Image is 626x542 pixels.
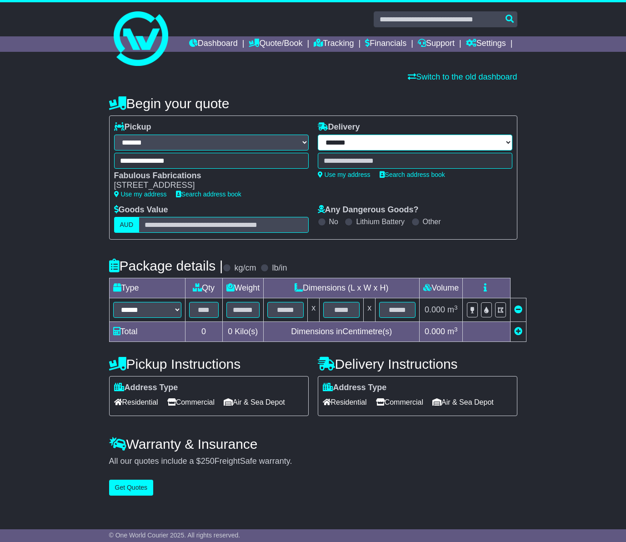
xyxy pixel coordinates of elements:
[425,327,445,336] span: 0.000
[408,72,517,81] a: Switch to the old dashboard
[176,191,241,198] a: Search address book
[109,322,185,342] td: Total
[228,327,232,336] span: 0
[329,217,338,226] label: No
[365,36,406,52] a: Financials
[114,217,140,233] label: AUD
[185,322,222,342] td: 0
[356,217,405,226] label: Lithium Battery
[249,36,302,52] a: Quote/Book
[109,96,517,111] h4: Begin your quote
[264,322,420,342] td: Dimensions in Centimetre(s)
[432,395,494,409] span: Air & Sea Depot
[114,181,300,191] div: [STREET_ADDRESS]
[114,122,151,132] label: Pickup
[114,205,168,215] label: Goods Value
[420,278,463,298] td: Volume
[418,36,455,52] a: Support
[318,205,419,215] label: Any Dangerous Goods?
[376,395,423,409] span: Commercial
[423,217,441,226] label: Other
[114,383,178,393] label: Address Type
[109,437,517,452] h4: Warranty & Insurance
[318,171,371,178] a: Use my address
[514,327,522,336] a: Add new item
[364,298,376,322] td: x
[466,36,506,52] a: Settings
[222,278,264,298] td: Weight
[514,305,522,314] a: Remove this item
[264,278,420,298] td: Dimensions (L x W x H)
[109,356,309,371] h4: Pickup Instructions
[425,305,445,314] span: 0.000
[318,122,360,132] label: Delivery
[189,36,238,52] a: Dashboard
[109,457,517,467] div: All our quotes include a $ FreightSafe warranty.
[318,356,517,371] h4: Delivery Instructions
[323,383,387,393] label: Address Type
[454,304,458,311] sup: 3
[234,263,256,273] label: kg/cm
[114,191,167,198] a: Use my address
[447,327,458,336] span: m
[454,326,458,333] sup: 3
[114,171,300,181] div: Fabulous Fabrications
[447,305,458,314] span: m
[109,480,154,496] button: Get Quotes
[224,395,285,409] span: Air & Sea Depot
[308,298,320,322] td: x
[314,36,354,52] a: Tracking
[380,171,445,178] a: Search address book
[167,395,215,409] span: Commercial
[109,258,223,273] h4: Package details |
[323,395,367,409] span: Residential
[185,278,222,298] td: Qty
[109,278,185,298] td: Type
[114,395,158,409] span: Residential
[222,322,264,342] td: Kilo(s)
[109,532,240,539] span: © One World Courier 2025. All rights reserved.
[272,263,287,273] label: lb/in
[201,457,215,466] span: 250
